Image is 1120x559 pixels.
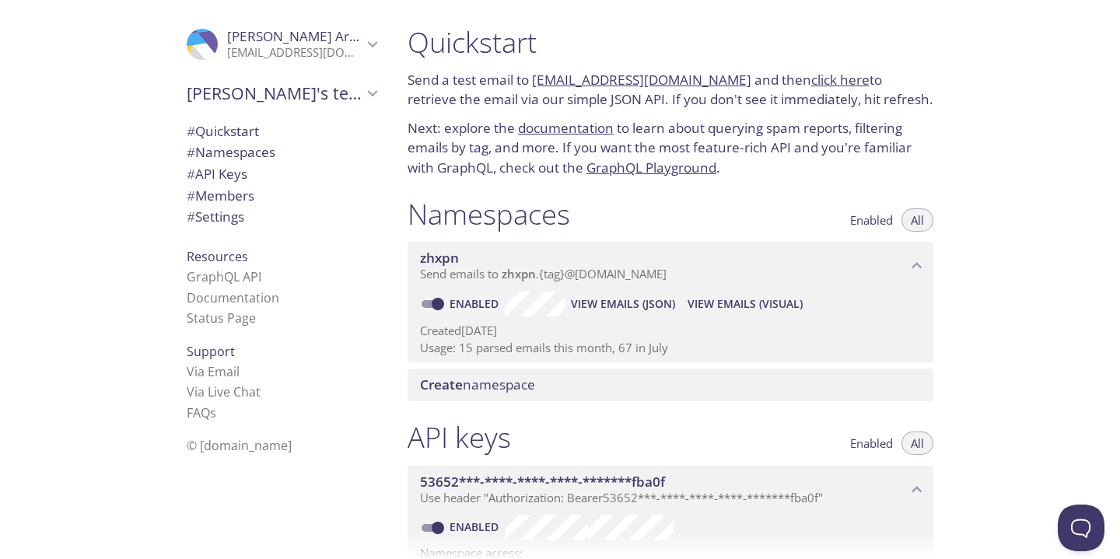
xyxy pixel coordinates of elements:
[408,242,933,290] div: zhxpn namespace
[408,197,570,232] h1: Namespaces
[187,187,254,204] span: Members
[408,70,933,110] p: Send a test email to and then to retrieve the email via our simple JSON API. If you don't see it ...
[187,343,235,360] span: Support
[502,266,536,281] span: zhxpn
[681,292,809,316] button: View Emails (Visual)
[408,420,511,455] h1: API keys
[210,404,216,421] span: s
[811,71,870,89] a: click here
[174,19,389,70] div: Mohamad Arshad
[227,45,362,61] p: [EMAIL_ADDRESS][DOMAIN_NAME]
[447,519,505,534] a: Enabled
[187,363,240,380] a: Via Email
[841,431,902,455] button: Enabled
[187,208,195,225] span: #
[174,141,389,163] div: Namespaces
[174,163,389,185] div: API Keys
[174,121,389,142] div: Quickstart
[187,165,195,183] span: #
[187,404,216,421] a: FAQ
[187,143,275,161] span: Namespaces
[187,165,247,183] span: API Keys
[187,122,259,140] span: Quickstart
[408,369,933,401] div: Create namespace
[187,187,195,204] span: #
[901,208,933,232] button: All
[420,249,459,267] span: zhxpn
[174,185,389,207] div: Members
[187,309,256,327] a: Status Page
[1058,505,1104,551] iframe: Help Scout Beacon - Open
[420,376,463,393] span: Create
[420,266,667,281] span: Send emails to . {tag} @[DOMAIN_NAME]
[420,340,921,356] p: Usage: 15 parsed emails this month, 67 in July
[901,431,933,455] button: All
[518,119,614,137] a: documentation
[408,118,933,178] p: Next: explore the to learn about querying spam reports, filtering emails by tag, and more. If you...
[841,208,902,232] button: Enabled
[187,268,261,285] a: GraphQL API
[187,143,195,161] span: #
[187,437,292,454] span: © [DOMAIN_NAME]
[447,296,505,311] a: Enabled
[586,159,716,176] a: GraphQL Playground
[408,25,933,60] h1: Quickstart
[174,73,389,114] div: Mohamad's team
[187,289,279,306] a: Documentation
[420,323,921,339] p: Created [DATE]
[688,295,803,313] span: View Emails (Visual)
[420,376,535,393] span: namespace
[227,27,380,45] span: [PERSON_NAME] Arshad
[187,383,261,400] a: Via Live Chat
[187,122,195,140] span: #
[565,292,681,316] button: View Emails (JSON)
[187,82,362,104] span: [PERSON_NAME]'s team
[571,295,675,313] span: View Emails (JSON)
[174,206,389,228] div: Team Settings
[187,208,244,225] span: Settings
[532,71,751,89] a: [EMAIL_ADDRESS][DOMAIN_NAME]
[187,248,248,265] span: Resources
